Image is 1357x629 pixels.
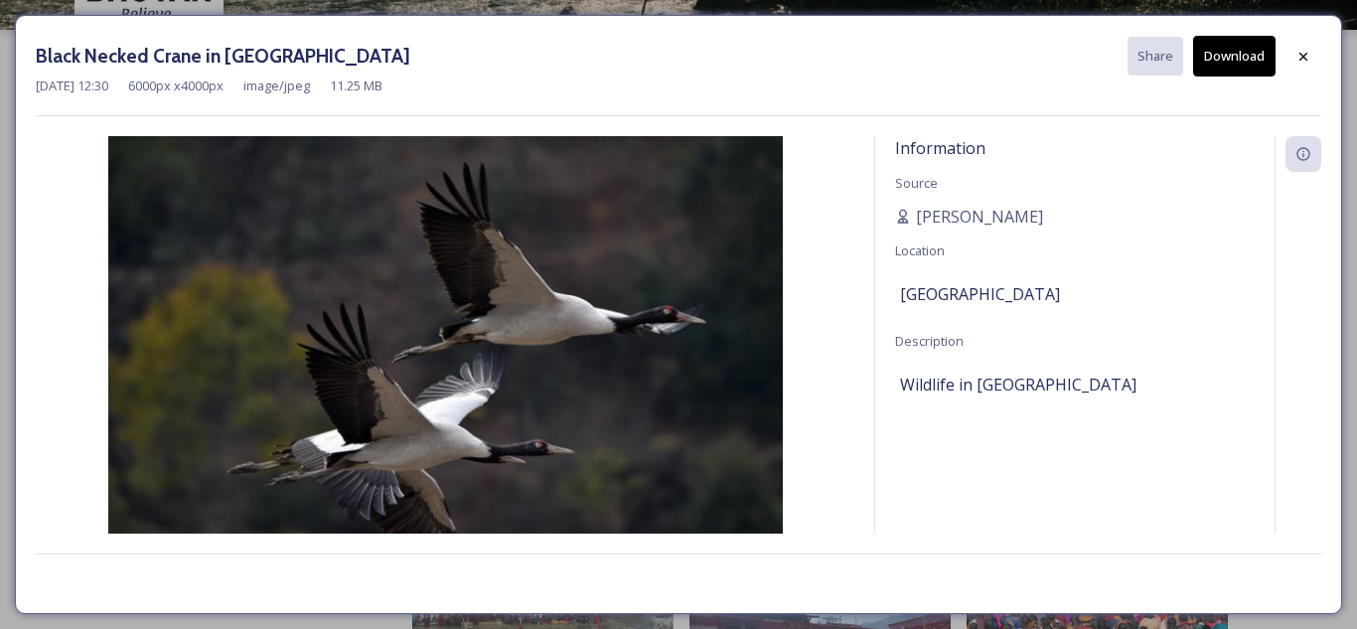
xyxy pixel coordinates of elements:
[916,205,1043,229] span: [PERSON_NAME]
[900,282,1060,306] span: [GEOGRAPHIC_DATA]
[895,174,938,192] span: Source
[900,373,1136,396] span: Wildlife in [GEOGRAPHIC_DATA]
[36,77,108,95] span: [DATE] 12:30
[128,77,224,95] span: 6000 px x 4000 px
[1193,36,1276,77] button: Download
[243,77,310,95] span: image/jpeg
[330,77,382,95] span: 11.25 MB
[36,136,854,586] img: Black%2520Neck%2520Cranes.jpg
[895,241,945,259] span: Location
[895,137,985,159] span: Information
[895,332,964,350] span: Description
[36,42,410,71] h3: Black Necked Crane in [GEOGRAPHIC_DATA]
[1128,37,1183,76] button: Share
